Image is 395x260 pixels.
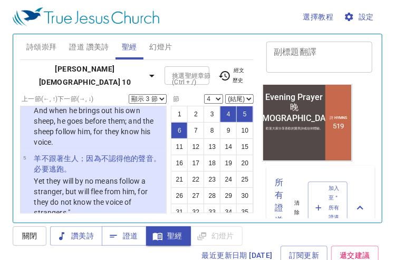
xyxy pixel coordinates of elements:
button: 關閉 [13,226,46,246]
b: [PERSON_NAME][DEMOGRAPHIC_DATA] 10 [24,63,146,88]
button: 6 [171,122,188,139]
button: 31 [171,204,188,221]
button: 讚美詩 [50,226,102,246]
button: 加入至＂所有證道＂ [308,182,348,234]
img: True Jesus Church [13,7,159,26]
button: 28 [204,187,220,204]
label: 節 [171,96,179,102]
span: 幻燈片 [150,41,172,54]
wg5343: 。 [64,165,71,173]
li: 519 [71,38,82,46]
button: 證道 [102,226,147,246]
span: 選擇教程 [303,11,334,24]
button: 16 [171,155,188,172]
button: 18 [204,155,220,172]
button: 35 [236,204,253,221]
div: 歡迎大家分享喜歡的贊美詩或信仰體驗。 [4,43,61,47]
button: 29 [220,187,237,204]
span: 設定 [346,11,374,24]
button: 32 [187,204,204,221]
wg190: 生人 [34,154,161,173]
button: 經文歷史 [212,64,252,86]
button: 30 [236,187,253,204]
button: 19 [220,155,237,172]
span: 加入至＂所有證道＂ [315,184,341,232]
button: 5 [236,106,253,123]
span: 詩頌崇拜 [26,41,57,54]
button: 21 [171,171,188,188]
span: 關閉 [21,229,38,243]
span: 讚美詩 [59,229,94,243]
span: 5 [23,155,26,161]
button: 14 [220,138,237,155]
button: 10 [236,122,253,139]
button: 26 [171,187,188,204]
label: 上一節 (←, ↑) 下一節 (→, ↓) [22,96,93,102]
p: 羊不 [34,153,163,174]
button: 27 [187,187,204,204]
p: Yet they will by no means follow a stranger, but will flee from him, for they do not know the voi... [34,176,163,218]
button: 23 [204,171,220,188]
button: 17 [187,155,204,172]
span: 聖經 [155,229,182,243]
span: 證道 讚美詩 [69,41,109,54]
button: 22 [187,171,204,188]
button: 9 [220,122,237,139]
button: [PERSON_NAME][DEMOGRAPHIC_DATA] 10 [20,59,162,92]
button: 25 [236,171,253,188]
button: 34 [220,204,237,221]
input: Type Bible Reference [168,69,189,82]
button: 選擇教程 [299,7,338,27]
button: 4 [220,106,237,123]
p: 詩 Hymns [68,32,85,37]
wg3364: 跟著 [34,154,161,173]
button: 2 [187,106,204,123]
button: 聖經 [146,226,191,246]
wg245: ；因為 [34,154,161,173]
button: 1 [171,106,188,123]
button: 清除 [288,197,306,219]
button: 12 [187,138,204,155]
p: And when he brings out his own sheep, he goes before them; and the sheep follow him, for they kno... [34,105,163,147]
span: 聖經 [122,41,137,54]
span: 清除 [294,198,300,217]
button: 24 [220,171,237,188]
button: 33 [204,204,220,221]
button: 20 [236,155,253,172]
button: 15 [236,138,253,155]
button: 8 [204,122,220,139]
p: 所有證道 ( 2 ) [275,176,285,239]
button: 7 [187,122,204,139]
button: 13 [204,138,220,155]
span: 證道 [110,229,138,243]
iframe: from-child [262,84,352,162]
button: 設定 [342,7,378,27]
div: 所有證道(2)清除加入至＂所有證道＂ [266,166,375,250]
button: 11 [171,138,188,155]
button: 3 [204,106,220,123]
span: 經文歷史 [218,66,246,85]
